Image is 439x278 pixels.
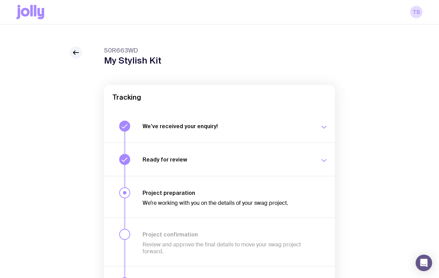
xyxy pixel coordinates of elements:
span: 50R663WD [104,46,161,55]
a: TS [410,6,423,18]
h1: My Stylish Kit [104,55,161,66]
h2: Tracking [112,93,327,101]
h3: We’ve received your enquiry! [143,123,312,130]
p: We’re working with you on the details of your swag project. [143,200,312,207]
h3: Ready for review [143,156,312,163]
div: Open Intercom Messenger [416,255,432,271]
p: Review and approve the final details to move your swag project forward. [143,241,312,255]
h3: Project preparation [143,189,312,196]
h3: Project confirmation [143,231,312,238]
button: We’ve received your enquiry! [104,110,335,143]
button: Ready for review [104,143,335,176]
